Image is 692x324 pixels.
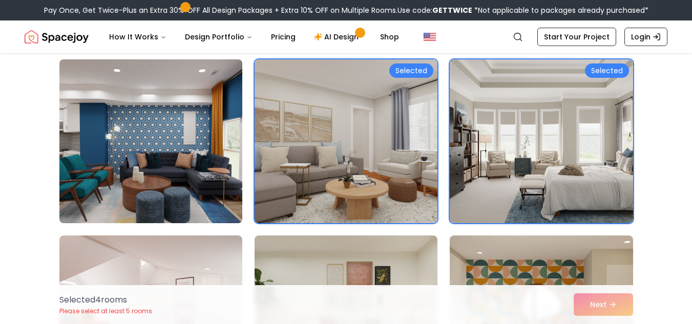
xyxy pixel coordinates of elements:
p: Please select at least 5 rooms [59,307,152,315]
img: United States [424,31,436,43]
img: Room room-6 [450,59,633,223]
img: Room room-5 [255,59,437,223]
nav: Global [25,20,667,53]
div: Selected [585,63,629,78]
div: Pay Once, Get Twice-Plus an Extra 30% OFF All Design Packages + Extra 10% OFF on Multiple Rooms. [44,5,648,15]
button: How It Works [101,27,175,47]
a: Login [624,28,667,46]
img: Room room-4 [55,55,247,227]
span: *Not applicable to packages already purchased* [472,5,648,15]
b: GETTWICE [432,5,472,15]
nav: Main [101,27,407,47]
button: Design Portfolio [177,27,261,47]
a: Pricing [263,27,304,47]
span: Use code: [397,5,472,15]
div: Selected [389,63,433,78]
a: Shop [372,27,407,47]
p: Selected 4 room s [59,294,152,306]
a: Start Your Project [537,28,616,46]
img: Spacejoy Logo [25,27,89,47]
a: AI Design [306,27,370,47]
a: Spacejoy [25,27,89,47]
